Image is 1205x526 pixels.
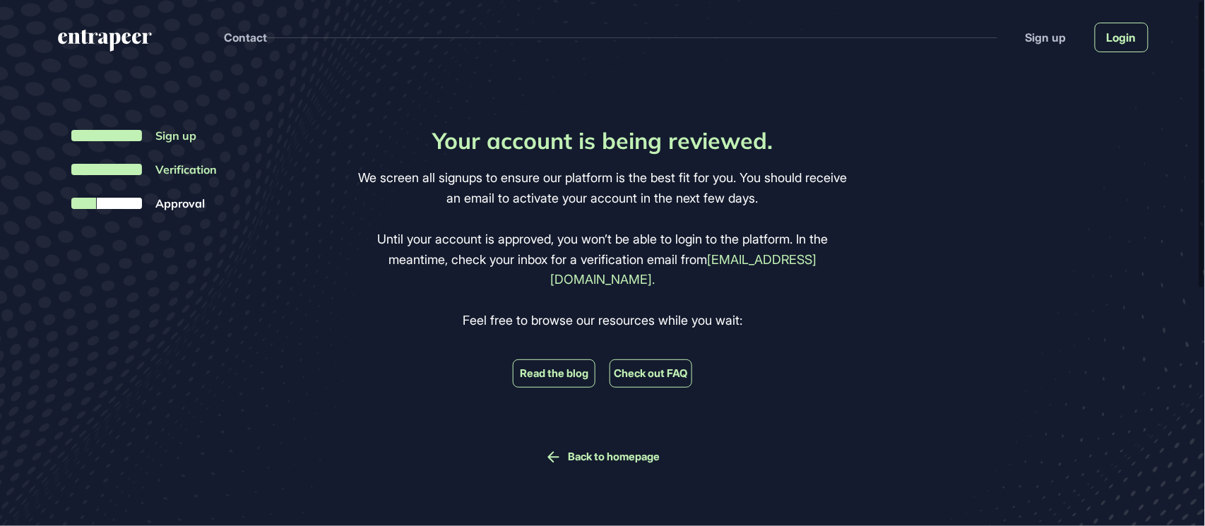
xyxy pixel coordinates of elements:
a: Read the blog [520,367,588,380]
a: Login [1095,23,1148,52]
a: entrapeer-logo [57,30,153,56]
h1: Your account is being reviewed. [432,127,773,154]
a: Sign up [1026,29,1067,46]
a: Back to homepage [569,450,660,463]
a: Check out FAQ [615,367,688,380]
p: We screen all signups to ensure our platform is the best fit for you. You should receive an email... [354,168,852,209]
p: Until your account is approved, you won’t be able to login to the platform. In the meantime, chec... [354,229,852,290]
button: Contact [224,28,267,47]
p: Feel free to browse our resources while you wait: [463,311,742,331]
